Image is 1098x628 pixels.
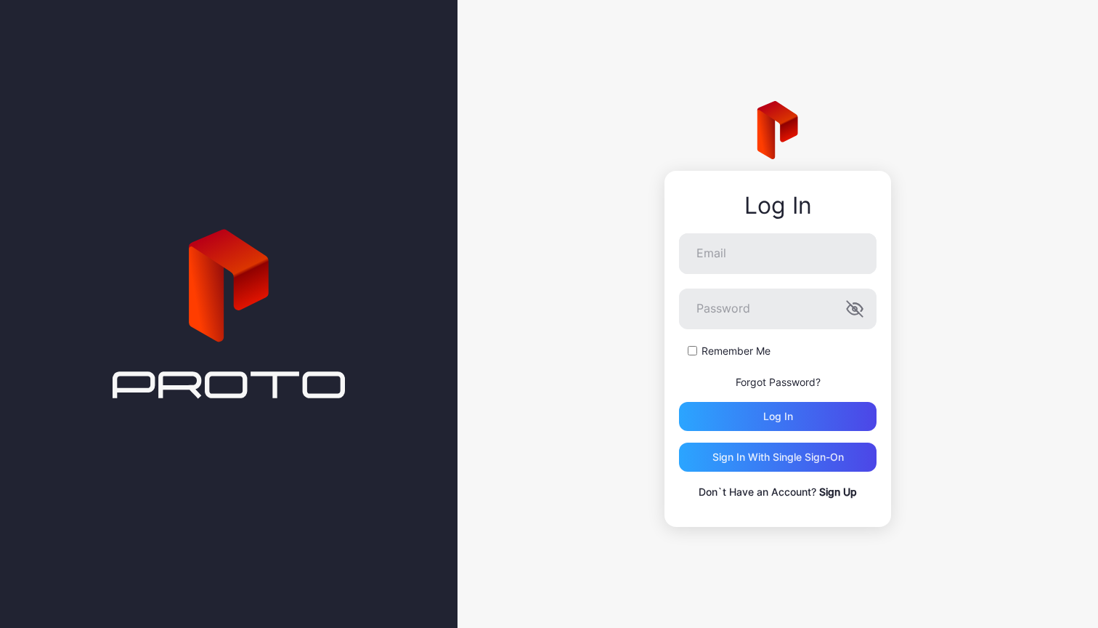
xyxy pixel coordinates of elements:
div: Log in [763,411,793,422]
input: Password [679,289,877,329]
div: Sign in With Single Sign-On [712,451,844,463]
p: Don`t Have an Account? [679,483,877,501]
button: Log in [679,402,877,431]
a: Forgot Password? [736,376,821,388]
input: Email [679,233,877,274]
a: Sign Up [819,486,857,498]
button: Sign in With Single Sign-On [679,443,877,472]
div: Log In [679,193,877,219]
label: Remember Me [701,344,770,358]
button: Password [846,300,863,318]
